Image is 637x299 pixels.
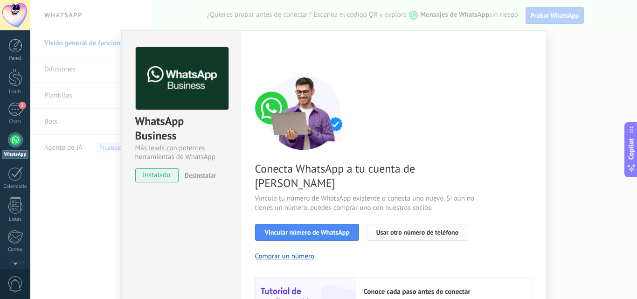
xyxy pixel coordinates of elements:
div: Más leads con potentes herramientas de WhatsApp [135,144,227,161]
span: Copilot [627,138,636,160]
span: 3 [19,102,26,109]
h2: Conoce cada paso antes de conectar [364,287,522,296]
button: Vincular número de WhatsApp [255,224,359,241]
div: Correo [2,247,29,253]
div: WhatsApp Business [135,114,227,144]
img: logo_main.png [136,47,228,110]
span: Desinstalar [185,171,216,180]
div: Chats [2,119,29,125]
div: Panel [2,56,29,62]
span: Vincular número de WhatsApp [265,229,349,236]
div: Leads [2,89,29,95]
span: Conecta WhatsApp a tu cuenta de [PERSON_NAME] [255,161,477,190]
div: Calendario [2,184,29,190]
span: Usar otro número de teléfono [376,229,458,236]
div: WhatsApp [2,150,28,159]
button: Usar otro número de teléfono [367,224,468,241]
div: Listas [2,216,29,223]
button: Comprar un número [255,252,315,261]
button: Desinstalar [181,168,216,182]
span: Vincula tu número de WhatsApp existente o conecta uno nuevo. Si aún no tienes un número, puedes c... [255,194,477,213]
img: connect number [255,75,353,150]
span: instalado [136,168,178,182]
